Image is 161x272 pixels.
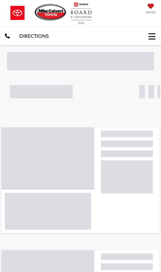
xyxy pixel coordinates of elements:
[143,27,161,45] button: Click to show site navigation
[35,4,71,21] img: Mike Calvert Toyota
[146,6,156,14] a: My Saved Vehicles
[5,2,30,23] img: Toyota
[146,10,156,14] span: Saved
[14,27,54,45] a: Directions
